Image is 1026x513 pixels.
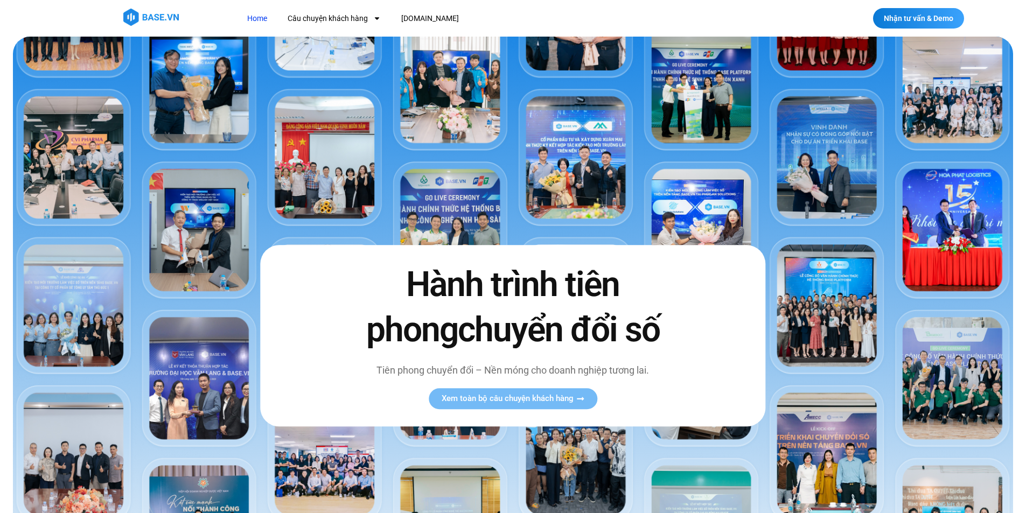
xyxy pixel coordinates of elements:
a: Home [239,9,275,29]
nav: Menu [239,9,657,29]
a: Câu chuyện khách hàng [280,9,389,29]
h2: Hành trình tiên phong [343,263,682,352]
span: chuyển đổi số [458,310,660,350]
a: Xem toàn bộ câu chuyện khách hàng [429,388,597,409]
span: Nhận tư vấn & Demo [884,15,953,22]
a: [DOMAIN_NAME] [393,9,467,29]
span: Xem toàn bộ câu chuyện khách hàng [442,395,574,403]
p: Tiên phong chuyển đổi – Nền móng cho doanh nghiệp tương lai. [343,363,682,377]
a: Nhận tư vấn & Demo [873,8,964,29]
